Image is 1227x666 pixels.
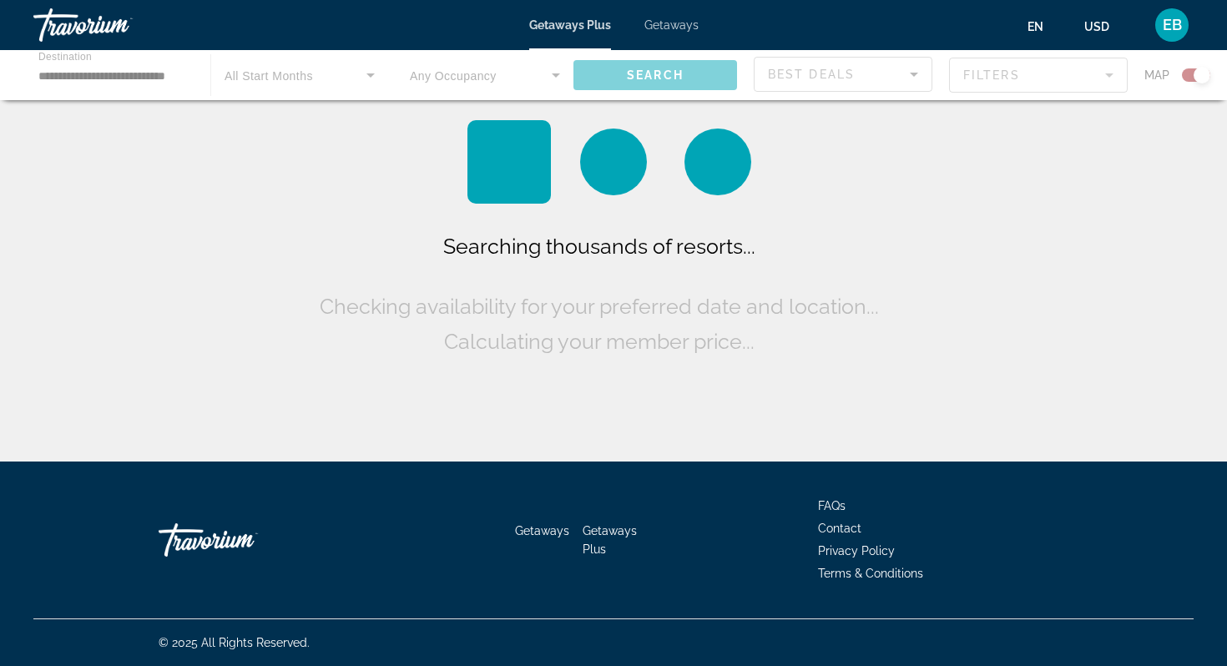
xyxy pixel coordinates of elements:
[529,18,611,32] a: Getaways Plus
[33,3,200,47] a: Travorium
[444,329,755,354] span: Calculating your member price...
[583,524,637,556] a: Getaways Plus
[818,522,861,535] a: Contact
[1084,14,1125,38] button: Change currency
[515,524,569,537] a: Getaways
[1163,17,1182,33] span: EB
[818,499,846,512] a: FAQs
[443,234,755,259] span: Searching thousands of resorts...
[818,567,923,580] a: Terms & Conditions
[1028,14,1059,38] button: Change language
[1150,8,1194,43] button: User Menu
[1084,20,1109,33] span: USD
[159,515,326,565] a: Travorium
[644,18,699,32] a: Getaways
[159,636,310,649] span: © 2025 All Rights Reserved.
[1028,20,1043,33] span: en
[818,544,895,558] a: Privacy Policy
[320,294,879,319] span: Checking availability for your preferred date and location...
